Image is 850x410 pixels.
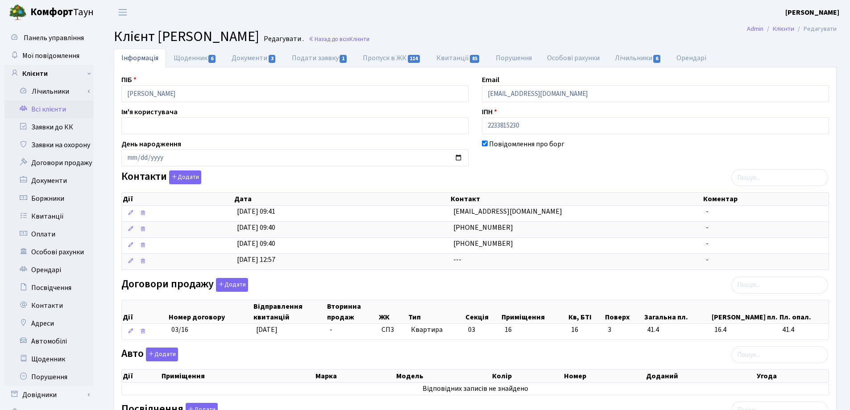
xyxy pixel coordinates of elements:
[4,350,94,368] a: Щоденник
[4,386,94,404] a: Довідники
[643,300,711,323] th: Загальна пл.
[308,35,369,43] a: Назад до всіхКлієнти
[731,169,828,186] input: Пошук...
[216,278,248,292] button: Договори продажу
[256,325,278,335] span: [DATE]
[122,370,161,382] th: Дії
[121,348,178,361] label: Авто
[714,325,775,335] span: 16.4
[10,83,94,100] a: Лічильники
[330,325,332,335] span: -
[326,300,378,323] th: Вторинна продаж
[653,55,660,63] span: 6
[482,75,499,85] label: Email
[607,49,669,67] a: Лічильники
[237,207,275,216] span: [DATE] 09:41
[453,255,461,265] span: ---
[340,55,347,63] span: 1
[144,346,178,362] a: Додати
[747,24,763,33] a: Admin
[731,277,828,294] input: Пошук...
[169,170,201,184] button: Контакти
[233,193,450,205] th: Дата
[453,207,562,216] span: [EMAIL_ADDRESS][DOMAIN_NAME]
[171,325,188,335] span: 03/16
[253,300,327,323] th: Відправлення квитанцій
[4,279,94,297] a: Посвідчення
[4,332,94,350] a: Автомобілі
[468,325,475,335] span: 03
[450,193,703,205] th: Контакт
[491,370,563,382] th: Колір
[355,49,428,67] a: Пропуск в ЖК
[4,315,94,332] a: Адреси
[122,383,829,395] td: Відповідних записів не знайдено
[30,5,73,19] b: Комфорт
[121,139,181,149] label: День народження
[4,136,94,154] a: Заявки на охорону
[604,300,643,323] th: Поверх
[4,118,94,136] a: Заявки до КК
[24,33,84,43] span: Панель управління
[224,49,284,67] a: Документи
[237,239,275,248] span: [DATE] 09:40
[284,49,355,67] a: Подати заявку
[121,170,201,184] label: Контакти
[167,169,201,185] a: Додати
[505,325,512,335] span: 16
[429,49,488,67] a: Квитанції
[4,207,94,225] a: Квитанції
[711,300,779,323] th: [PERSON_NAME] пл.
[4,190,94,207] a: Боржники
[381,325,404,335] span: СП3
[785,8,839,17] b: [PERSON_NAME]
[773,24,794,33] a: Клієнти
[706,223,709,232] span: -
[608,325,640,335] span: 3
[785,7,839,18] a: [PERSON_NAME]
[568,300,604,323] th: Кв, БТІ
[411,325,461,335] span: Квартира
[168,300,253,323] th: Номер договору
[501,300,568,323] th: Приміщення
[756,370,829,382] th: Угода
[702,193,829,205] th: Коментар
[315,370,395,382] th: Марка
[794,24,837,34] li: Редагувати
[539,49,607,67] a: Особові рахунки
[489,139,564,149] label: Повідомлення про борг
[563,370,645,382] th: Номер
[4,225,94,243] a: Оплати
[9,4,27,21] img: logo.png
[782,325,825,335] span: 41.4
[470,55,480,63] span: 85
[4,172,94,190] a: Документи
[488,49,539,67] a: Порушення
[645,370,756,382] th: Доданий
[114,49,166,67] a: Інформація
[146,348,178,361] button: Авто
[114,26,259,47] span: Клієнт [PERSON_NAME]
[349,35,369,43] span: Клієнти
[482,107,497,117] label: ІПН
[408,55,420,63] span: 114
[122,300,168,323] th: Дії
[166,49,224,67] a: Щоденник
[22,51,79,61] span: Мої повідомлення
[4,297,94,315] a: Контакти
[112,5,134,20] button: Переключити навігацію
[161,370,315,382] th: Приміщення
[395,370,491,382] th: Модель
[237,223,275,232] span: [DATE] 09:40
[453,239,513,248] span: [PHONE_NUMBER]
[706,239,709,248] span: -
[121,107,178,117] label: Ім'я користувача
[4,261,94,279] a: Орендарі
[647,325,707,335] span: 41.4
[4,243,94,261] a: Особові рахунки
[4,154,94,172] a: Договори продажу
[464,300,501,323] th: Секція
[669,49,714,67] a: Орендарі
[121,75,137,85] label: ПІБ
[237,255,275,265] span: [DATE] 12:57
